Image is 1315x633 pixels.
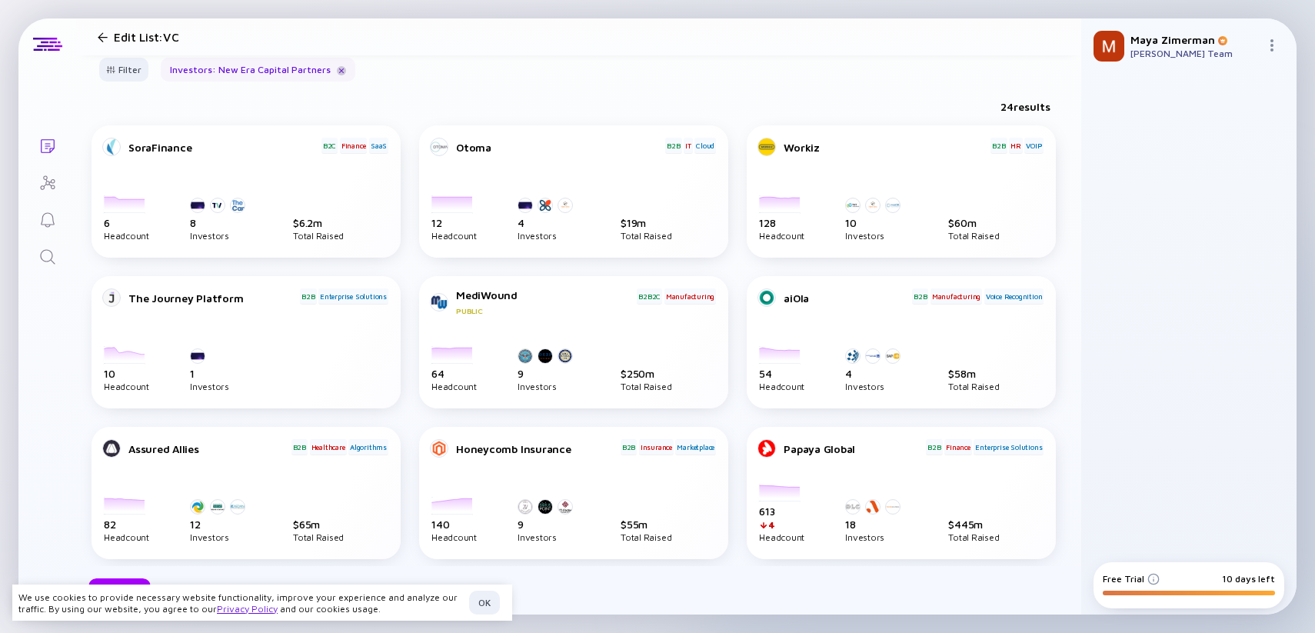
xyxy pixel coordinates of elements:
[1266,39,1278,52] img: Menu
[621,518,671,531] div: $ 55m
[675,439,716,455] div: Marketplace
[684,138,693,153] div: IT
[469,591,500,615] button: OK
[293,518,344,531] div: $ 65m
[369,138,388,153] div: SaaS
[18,163,76,200] a: Investor Map
[1024,138,1044,153] div: VOIP
[664,288,716,304] div: Manufacturing
[974,439,1044,455] div: Enterprise Solutions
[99,58,148,82] button: Filter
[518,216,578,229] div: 4
[518,534,578,541] div: Investors
[340,138,368,153] div: Finance
[321,138,338,153] div: B2C
[1103,573,1160,585] div: Free Trial
[1222,573,1275,585] div: 10 days left
[912,288,928,304] div: B2B
[621,534,671,541] div: Total Raised
[310,439,347,455] div: Healthcare
[291,439,308,455] div: B2B
[948,232,999,239] div: Total Raised
[190,367,229,380] div: 1
[637,288,662,304] div: B2B2C
[190,383,229,390] div: Investors
[456,442,619,455] div: Honeycomb Insurance
[128,141,320,154] div: SoraFinance
[984,288,1044,304] div: Voice Recognition
[518,518,578,531] div: 9
[845,518,905,531] div: 18
[621,367,671,380] div: $ 250m
[639,439,674,455] div: Insurance
[948,534,999,541] div: Total Raised
[845,216,905,229] div: 10
[18,237,76,274] a: Search
[1000,100,1050,113] div: 24 results
[190,518,250,531] div: 12
[926,439,942,455] div: B2B
[621,383,671,390] div: Total Raised
[128,292,298,305] div: The Journey Platform
[518,367,578,380] div: 9
[665,138,681,153] div: B2B
[784,442,924,455] div: Papaya Global
[784,141,989,154] div: Workiz
[948,216,999,229] div: $ 60m
[845,383,905,390] div: Investors
[1094,31,1124,62] img: Maya Profile Picture
[456,288,635,302] div: MediWound
[621,216,671,229] div: $ 19m
[300,288,316,304] div: B2B
[845,367,905,380] div: 4
[318,288,388,304] div: Enterprise Solutions
[293,232,344,239] div: Total Raised
[845,534,905,541] div: Investors
[1009,138,1023,153] div: HR
[97,58,151,82] div: Filter
[845,232,905,239] div: Investors
[930,288,982,304] div: Manufacturing
[518,383,578,390] div: Investors
[1130,48,1260,59] div: [PERSON_NAME] Team
[18,200,76,237] a: Reminders
[190,534,250,541] div: Investors
[348,439,388,455] div: Algorithms
[621,439,637,455] div: B2B
[518,232,578,239] div: Investors
[190,232,250,239] div: Investors
[18,126,76,163] a: Lists
[456,141,664,154] div: Otoma
[944,439,972,455] div: Finance
[784,292,911,305] div: aiOla
[293,216,344,229] div: $ 6.2m
[190,216,250,229] div: 8
[948,383,999,390] div: Total Raised
[456,306,635,315] div: Public
[1130,33,1260,46] div: Maya Zimerman
[948,518,999,531] div: $ 445m
[217,603,278,615] a: Privacy Policy
[948,367,999,380] div: $ 58m
[128,442,290,455] div: Assured Allies
[88,578,151,602] button: Next
[18,591,463,615] div: We use cookies to provide necessary website functionality, improve your experience and analyze ou...
[990,138,1007,153] div: B2B
[621,232,671,239] div: Total Raised
[293,534,344,541] div: Total Raised
[161,58,355,82] div: Investors : New Era Capital Partners
[114,30,179,44] h1: Edit List: VC
[694,138,716,153] div: Cloud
